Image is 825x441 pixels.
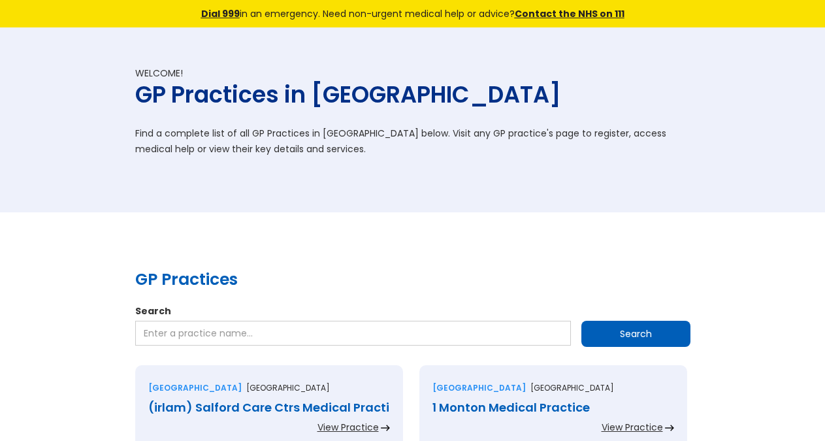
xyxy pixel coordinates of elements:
[135,268,690,291] h2: GP Practices
[432,401,674,414] div: 1 Monton Medical Practice
[135,67,690,80] div: Welcome!
[135,80,690,109] h1: GP Practices in [GEOGRAPHIC_DATA]
[201,7,240,20] a: Dial 999
[432,382,526,395] div: [GEOGRAPHIC_DATA]
[112,7,713,21] div: in an emergency. Need non-urgent medical help or advice?
[148,382,242,395] div: [GEOGRAPHIC_DATA]
[148,401,390,414] div: (irlam) Salford Care Ctrs Medical Practi
[581,321,690,347] input: Search
[135,321,571,346] input: Enter a practice name…
[515,7,624,20] a: Contact the NHS on 111
[530,382,614,395] p: [GEOGRAPHIC_DATA]
[135,304,690,318] label: Search
[135,125,690,157] p: Find a complete list of all GP Practices in [GEOGRAPHIC_DATA] below. Visit any GP practice's page...
[246,382,330,395] p: [GEOGRAPHIC_DATA]
[602,421,663,434] div: View Practice
[317,421,379,434] div: View Practice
